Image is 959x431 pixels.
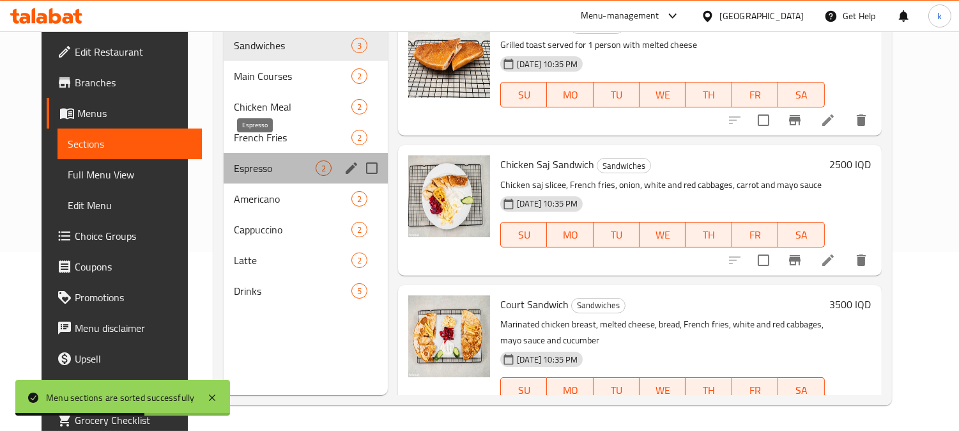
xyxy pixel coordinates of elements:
[691,381,726,400] span: TH
[500,82,547,107] button: SU
[47,343,202,374] a: Upsell
[500,317,824,349] p: Marinated chicken breast, melted cheese, bread, French fries, white and red cabbages, mayo sauce ...
[68,198,192,213] span: Edit Menu
[47,36,202,67] a: Edit Restaurant
[599,226,634,244] span: TU
[234,68,351,84] span: Main Courses
[316,161,332,176] div: items
[547,222,593,247] button: MO
[820,253,836,268] a: Edit menu item
[234,161,316,176] span: Espresso
[846,245,877,276] button: delete
[779,105,810,136] button: Branch-specific-item
[737,226,773,244] span: FR
[778,222,824,247] button: SA
[351,191,367,207] div: items
[750,247,777,274] span: Select to update
[640,377,686,403] button: WE
[58,190,202,221] a: Edit Menu
[224,91,388,122] div: Chicken Meal2
[820,113,836,128] a: Edit menu item
[783,381,819,400] span: SA
[686,82,732,107] button: TH
[506,381,542,400] span: SU
[224,184,388,214] div: Americano2
[640,82,686,107] button: WE
[500,377,547,403] button: SU
[352,224,367,236] span: 2
[719,9,804,23] div: [GEOGRAPHIC_DATA]
[500,295,569,314] span: Court Sandwich
[75,412,192,428] span: Grocery Checklist
[224,25,388,311] nav: Menu sections
[224,214,388,245] div: Cappuccino2
[58,129,202,159] a: Sections
[597,159,650,173] span: Sandwiches
[778,82,824,107] button: SA
[830,16,871,34] h6: 2000 IQD
[500,177,824,193] p: Chicken saj slicee, French fries, onion, white and red cabbages, carrot and mayo sauce
[234,191,351,207] span: Americano
[224,276,388,306] div: Drinks5
[783,226,819,244] span: SA
[234,130,351,145] span: French Fries
[778,377,824,403] button: SA
[500,222,547,247] button: SU
[645,226,680,244] span: WE
[234,283,351,299] span: Drinks
[779,245,810,276] button: Branch-specific-item
[594,377,640,403] button: TU
[783,86,819,104] span: SA
[686,377,732,403] button: TH
[640,222,686,247] button: WE
[351,283,367,299] div: items
[47,221,202,251] a: Choice Groups
[937,9,942,23] span: k
[68,167,192,182] span: Full Menu View
[572,298,625,313] span: Sandwiches
[552,226,588,244] span: MO
[342,159,361,178] button: edit
[47,67,202,98] a: Branches
[552,86,588,104] span: MO
[47,374,202,405] a: Coverage Report
[594,82,640,107] button: TU
[224,61,388,91] div: Main Courses2
[547,377,593,403] button: MO
[352,132,367,144] span: 2
[58,159,202,190] a: Full Menu View
[500,37,824,53] p: Grilled toast served for 1 person with melted cheese
[47,282,202,313] a: Promotions
[352,285,367,297] span: 5
[224,122,388,153] div: French Fries2
[512,198,583,210] span: [DATE] 10:35 PM
[732,82,778,107] button: FR
[500,155,594,174] span: Chicken Saj Sandwich
[594,222,640,247] button: TU
[691,86,726,104] span: TH
[47,313,202,343] a: Menu disclaimer
[234,222,351,237] span: Cappuccino
[75,44,192,59] span: Edit Restaurant
[506,226,542,244] span: SU
[552,381,588,400] span: MO
[234,253,351,268] span: Latte
[352,255,367,267] span: 2
[234,38,351,53] span: Sandwiches
[750,107,777,134] span: Select to update
[599,381,634,400] span: TU
[75,351,192,366] span: Upsell
[224,30,388,61] div: Sandwiches3
[846,105,877,136] button: delete
[316,162,331,175] span: 2
[351,222,367,237] div: items
[408,295,490,377] img: Court Sandwich
[830,155,871,173] h6: 2500 IQD
[737,381,773,400] span: FR
[512,354,583,366] span: [DATE] 10:35 PM
[597,158,651,173] div: Sandwiches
